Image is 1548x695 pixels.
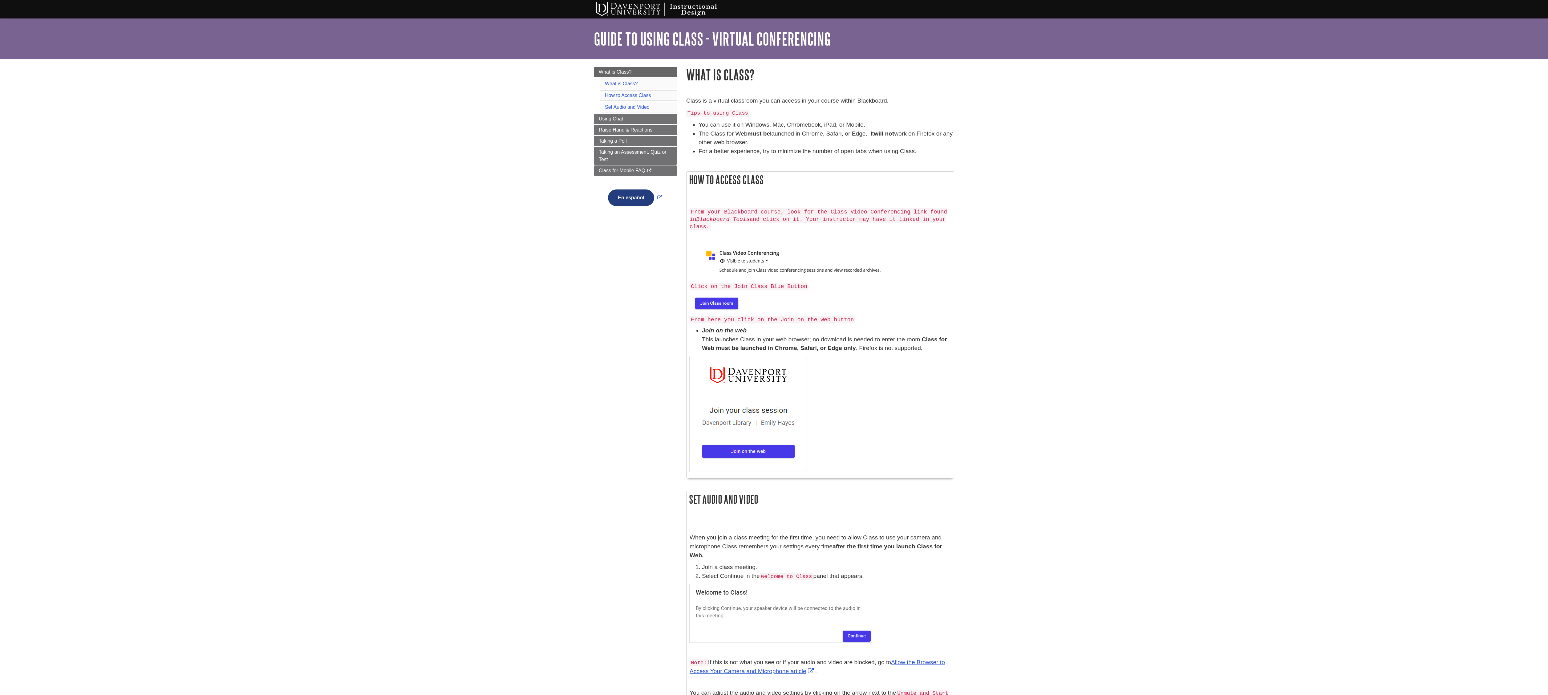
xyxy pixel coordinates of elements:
span: What is Class? [599,69,632,75]
code: From here you click on the Join on the Web button [690,316,855,323]
li: The Class for Web launched in Chrome, Safari, or Edge. It work on Firefox or any other web browser. [699,129,954,147]
a: What is Class? [605,81,638,86]
img: class [690,245,919,279]
div: Guide Page Menu [594,67,677,217]
code: Note: [690,659,708,666]
p: When you join a class meeting for the first time, you need to allow Class to use your camera and ... [690,524,951,560]
code: From your Blackboard course, look for the Class Video Conferencing link found in and click on it.... [690,208,947,230]
a: Guide to Using Class - Virtual Conferencing [594,29,831,48]
h2: How to Access Class [687,172,954,188]
a: Using Chat [594,114,677,124]
strong: will not [874,130,894,137]
code: Tips to using Class [686,110,749,117]
a: Link opens in new window [690,659,945,674]
span: Taking a Poll [599,138,627,144]
span: Class for Mobile FAQ [599,168,645,173]
img: join class from web [690,356,807,472]
code: Click on the Join Class Blue Button [690,283,808,290]
span: Taking an Assessment, Quiz or Test [599,149,667,162]
a: Class for Mobile FAQ [594,165,677,176]
h2: Set Audio and Video [687,491,954,507]
li: Select Continue in the panel that appears. [702,572,951,581]
button: En español [608,189,654,206]
img: blue button [690,293,743,313]
strong: must be [748,130,770,137]
a: How to Access Class [605,93,651,98]
span: Class remembers your settings every time [690,543,942,559]
a: Taking a Poll [594,136,677,146]
a: Raise Hand & Reactions [594,125,677,135]
li: You can use it on Windows, Mac, Chromebook, iPad, or Mobile. [699,120,954,129]
li: This launches Class in your web browser; no download is needed to enter the room. . Firefox is no... [702,326,951,353]
p: If this is not what you see or if your audio and video are blocked, go to . [690,658,951,676]
span: Raise Hand & Reactions [599,127,652,132]
code: Welcome to Class [760,573,813,580]
a: Link opens in new window [606,195,663,200]
a: Set Audio and Video [605,104,650,110]
li: Join a class meeting. [702,563,951,572]
i: This link opens in a new window [647,169,652,173]
a: What is Class? [594,67,677,77]
b: after the first time you launch Class for Web. [690,543,942,559]
h1: What is Class? [686,67,954,83]
b: Class for Web must be launched in Chrome, Safari, or Edge only [702,336,947,352]
img: Davenport University Instructional Design [591,2,739,17]
span: Using Chat [599,116,623,121]
a: Taking an Assessment, Quiz or Test [594,147,677,165]
em: Join on the web [702,327,747,334]
li: For a better experience, try to minimize the number of open tabs when using Class. [699,147,954,156]
em: Blackboard Tools [696,216,750,222]
img: connect audio and video [690,584,873,643]
p: Class is a virtual classroom you can access in your course within Blackboard. [686,96,954,105]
